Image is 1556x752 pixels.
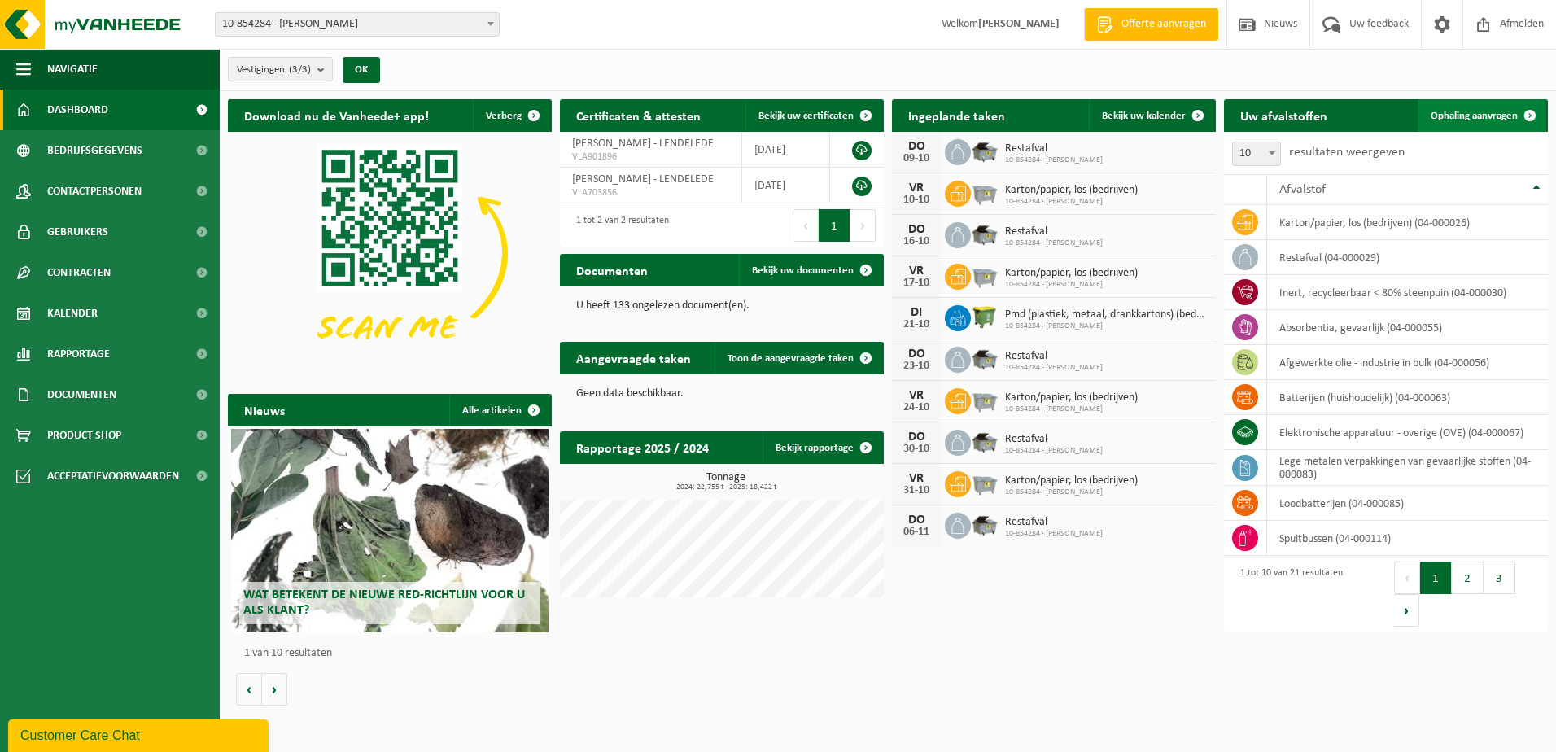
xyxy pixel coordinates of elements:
[971,137,999,164] img: WB-5000-GAL-GY-01
[900,485,933,496] div: 31-10
[745,99,882,132] a: Bekijk uw certificaten
[1452,562,1484,594] button: 2
[1005,350,1103,363] span: Restafval
[1267,486,1548,521] td: loodbatterijen (04-000085)
[900,402,933,413] div: 24-10
[47,415,121,456] span: Product Shop
[216,13,499,36] span: 10-854284 - ELIA LENDELEDE - LENDELEDE
[449,394,550,426] a: Alle artikelen
[742,168,830,203] td: [DATE]
[971,178,999,206] img: WB-2500-GAL-GY-01
[228,57,333,81] button: Vestigingen(3/3)
[900,472,933,485] div: VR
[1394,594,1419,627] button: Next
[1005,404,1138,414] span: 10-854284 - [PERSON_NAME]
[1005,308,1208,321] span: Pmd (plastiek, metaal, drankkartons) (bedrijven)
[244,648,544,659] p: 1 van 10 resultaten
[47,252,111,293] span: Contracten
[47,49,98,90] span: Navigatie
[47,374,116,415] span: Documenten
[1232,142,1281,166] span: 10
[576,300,868,312] p: U heeft 133 ongelezen document(en).
[1431,111,1518,121] span: Ophaling aanvragen
[572,186,729,199] span: VLA703856
[900,236,933,247] div: 16-10
[47,171,142,212] span: Contactpersonen
[900,431,933,444] div: DO
[1089,99,1214,132] a: Bekijk uw kalender
[228,99,445,131] h2: Download nu de Vanheede+ app!
[900,348,933,361] div: DO
[1279,183,1326,196] span: Afvalstof
[900,223,933,236] div: DO
[473,99,550,132] button: Verberg
[1267,415,1548,450] td: elektronische apparatuur - overige (OVE) (04-000067)
[1005,197,1138,207] span: 10-854284 - [PERSON_NAME]
[572,173,714,186] span: [PERSON_NAME] - LENDELEDE
[1267,310,1548,345] td: absorbentia, gevaarlijk (04-000055)
[1267,450,1548,486] td: lege metalen verpakkingen van gevaarlijke stoffen (04-000083)
[8,716,272,752] iframe: chat widget
[900,319,933,330] div: 21-10
[1484,562,1515,594] button: 3
[728,353,854,364] span: Toon de aangevraagde taken
[237,58,311,82] span: Vestigingen
[971,469,999,496] img: WB-2500-GAL-GY-01
[850,209,876,242] button: Next
[1005,142,1103,155] span: Restafval
[560,342,707,374] h2: Aangevraagde taken
[1267,380,1548,415] td: batterijen (huishoudelijk) (04-000063)
[289,64,311,75] count: (3/3)
[568,208,669,243] div: 1 tot 2 van 2 resultaten
[1005,280,1138,290] span: 10-854284 - [PERSON_NAME]
[1420,562,1452,594] button: 1
[560,254,664,286] h2: Documenten
[742,132,830,168] td: [DATE]
[576,388,868,400] p: Geen data beschikbaar.
[1005,433,1103,446] span: Restafval
[900,265,933,278] div: VR
[715,342,882,374] a: Toon de aangevraagde taken
[900,181,933,195] div: VR
[900,153,933,164] div: 09-10
[1005,363,1103,373] span: 10-854284 - [PERSON_NAME]
[758,111,854,121] span: Bekijk uw certificaten
[1005,474,1138,487] span: Karton/papier, los (bedrijven)
[739,254,882,286] a: Bekijk uw documenten
[1267,205,1548,240] td: karton/papier, los (bedrijven) (04-000026)
[262,673,287,706] button: Volgende
[1233,142,1280,165] span: 10
[819,209,850,242] button: 1
[971,510,999,538] img: WB-5000-GAL-GY-01
[231,429,549,632] a: Wat betekent de nieuwe RED-richtlijn voor u als klant?
[215,12,500,37] span: 10-854284 - ELIA LENDELEDE - LENDELEDE
[228,394,301,426] h2: Nieuws
[1005,155,1103,165] span: 10-854284 - [PERSON_NAME]
[343,57,380,83] button: OK
[572,138,714,150] span: [PERSON_NAME] - LENDELEDE
[900,140,933,153] div: DO
[793,209,819,242] button: Previous
[971,344,999,372] img: WB-5000-GAL-GY-01
[1394,562,1420,594] button: Previous
[47,334,110,374] span: Rapportage
[1005,321,1208,331] span: 10-854284 - [PERSON_NAME]
[900,444,933,455] div: 30-10
[236,673,262,706] button: Vorige
[971,386,999,413] img: WB-2500-GAL-GY-01
[1289,146,1405,159] label: resultaten weergeven
[978,18,1060,30] strong: [PERSON_NAME]
[486,111,522,121] span: Verberg
[568,483,884,492] span: 2024: 22,755 t - 2025: 18,422 t
[243,588,525,617] span: Wat betekent de nieuwe RED-richtlijn voor u als klant?
[900,389,933,402] div: VR
[1224,99,1344,131] h2: Uw afvalstoffen
[1005,267,1138,280] span: Karton/papier, los (bedrijven)
[1005,487,1138,497] span: 10-854284 - [PERSON_NAME]
[568,472,884,492] h3: Tonnage
[1005,238,1103,248] span: 10-854284 - [PERSON_NAME]
[1267,240,1548,275] td: restafval (04-000029)
[1117,16,1210,33] span: Offerte aanvragen
[900,361,933,372] div: 23-10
